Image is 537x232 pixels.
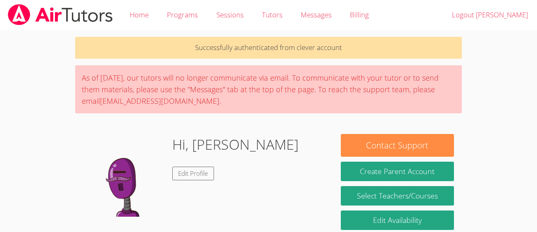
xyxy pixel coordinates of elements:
button: Create Parent Account [341,162,454,181]
a: Edit Availability [341,210,454,230]
span: Messages [301,10,332,19]
p: Successfully authenticated from clever account [75,37,462,59]
h1: Hi, [PERSON_NAME] [172,134,299,155]
img: default.png [83,134,166,217]
a: Select Teachers/Courses [341,186,454,206]
img: airtutors_banner-c4298cdbf04f3fff15de1276eac7730deb9818008684d7c2e4769d2f7ddbe033.png [7,4,114,25]
a: Edit Profile [172,167,214,180]
div: As of [DATE], our tutors will no longer communicate via email. To communicate with your tutor or ... [75,65,462,113]
button: Contact Support [341,134,454,157]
